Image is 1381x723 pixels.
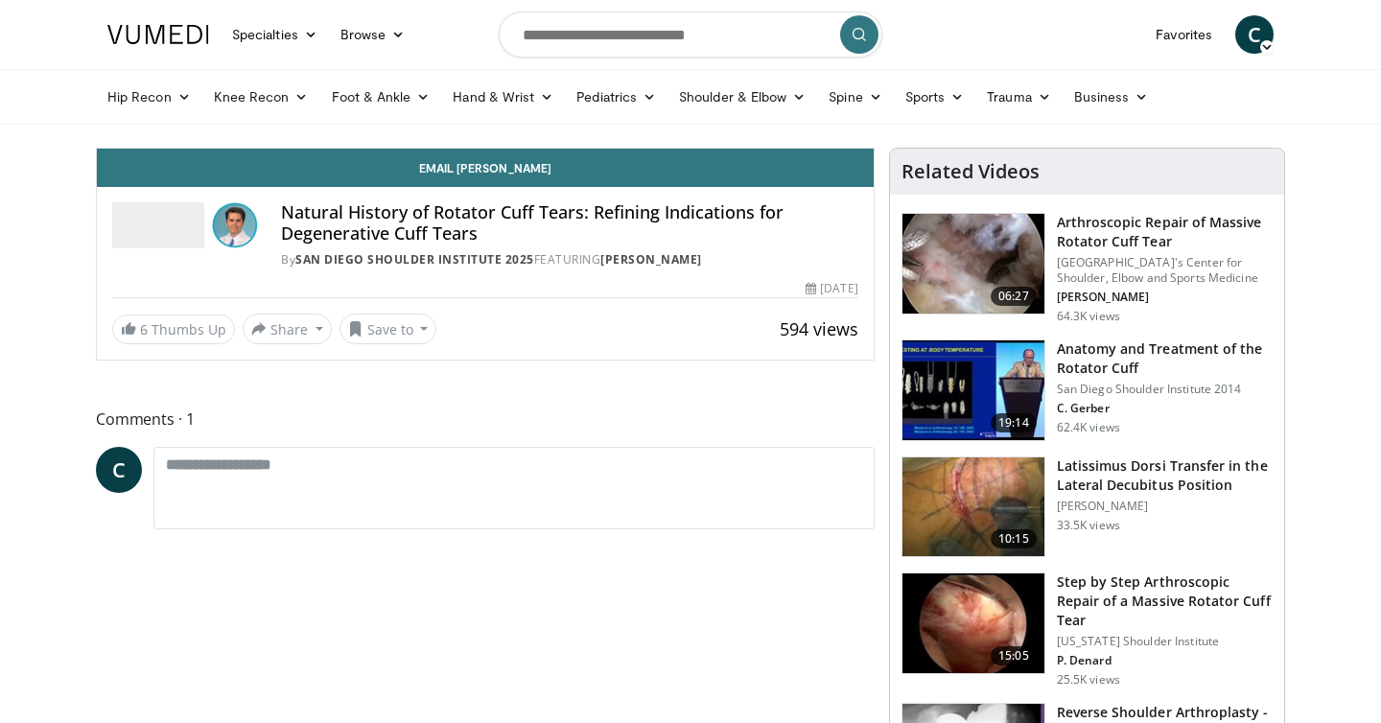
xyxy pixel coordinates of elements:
[817,78,893,116] a: Spine
[1057,456,1273,495] h3: Latissimus Dorsi Transfer in the Lateral Decubitus Position
[1057,672,1120,688] p: 25.5K views
[1057,255,1273,286] p: [GEOGRAPHIC_DATA]'s Center for Shoulder, Elbow and Sports Medicine
[320,78,442,116] a: Foot & Ankle
[295,251,534,268] a: San Diego Shoulder Institute 2025
[901,572,1273,688] a: 15:05 Step by Step Arthroscopic Repair of a Massive Rotator Cuff Tear [US_STATE] Shoulder Institu...
[975,78,1063,116] a: Trauma
[1057,518,1120,533] p: 33.5K views
[901,339,1273,441] a: 19:14 Anatomy and Treatment of the Rotator Cuff San Diego Shoulder Institute 2014 C. Gerber 62.4K...
[902,457,1044,557] img: 38501_0000_3.png.150x105_q85_crop-smart_upscale.jpg
[565,78,667,116] a: Pediatrics
[96,78,202,116] a: Hip Recon
[1057,339,1273,378] h3: Anatomy and Treatment of the Rotator Cuff
[894,78,976,116] a: Sports
[499,12,882,58] input: Search topics, interventions
[202,78,320,116] a: Knee Recon
[901,160,1040,183] h4: Related Videos
[212,202,258,248] img: Avatar
[221,15,329,54] a: Specialties
[1057,572,1273,630] h3: Step by Step Arthroscopic Repair of a Massive Rotator Cuff Tear
[329,15,417,54] a: Browse
[1057,309,1120,324] p: 64.3K views
[901,213,1273,324] a: 06:27 Arthroscopic Repair of Massive Rotator Cuff Tear [GEOGRAPHIC_DATA]'s Center for Shoulder, E...
[902,340,1044,440] img: 58008271-3059-4eea-87a5-8726eb53a503.150x105_q85_crop-smart_upscale.jpg
[902,573,1044,673] img: 7cd5bdb9-3b5e-40f2-a8f4-702d57719c06.150x105_q85_crop-smart_upscale.jpg
[806,280,857,297] div: [DATE]
[991,529,1037,548] span: 10:15
[112,202,204,248] img: San Diego Shoulder Institute 2025
[1057,401,1273,416] p: C. Gerber
[107,25,209,44] img: VuMedi Logo
[1057,420,1120,435] p: 62.4K views
[441,78,565,116] a: Hand & Wrist
[1057,634,1273,649] p: [US_STATE] Shoulder Institute
[1057,290,1273,305] p: [PERSON_NAME]
[667,78,817,116] a: Shoulder & Elbow
[96,407,875,431] span: Comments 1
[991,646,1037,665] span: 15:05
[600,251,702,268] a: [PERSON_NAME]
[112,315,235,344] a: 6 Thumbs Up
[1057,499,1273,514] p: [PERSON_NAME]
[243,314,332,344] button: Share
[97,149,874,187] a: Email [PERSON_NAME]
[281,202,858,244] h4: Natural History of Rotator Cuff Tears: Refining Indications for Degenerative Cuff Tears
[339,314,437,344] button: Save to
[991,413,1037,432] span: 19:14
[991,287,1037,306] span: 06:27
[780,317,858,340] span: 594 views
[1057,213,1273,251] h3: Arthroscopic Repair of Massive Rotator Cuff Tear
[1063,78,1160,116] a: Business
[902,214,1044,314] img: 281021_0002_1.png.150x105_q85_crop-smart_upscale.jpg
[1235,15,1274,54] a: C
[281,251,858,268] div: By FEATURING
[1144,15,1224,54] a: Favorites
[1057,653,1273,668] p: P. Denard
[1057,382,1273,397] p: San Diego Shoulder Institute 2014
[140,320,148,338] span: 6
[96,447,142,493] a: C
[901,456,1273,558] a: 10:15 Latissimus Dorsi Transfer in the Lateral Decubitus Position [PERSON_NAME] 33.5K views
